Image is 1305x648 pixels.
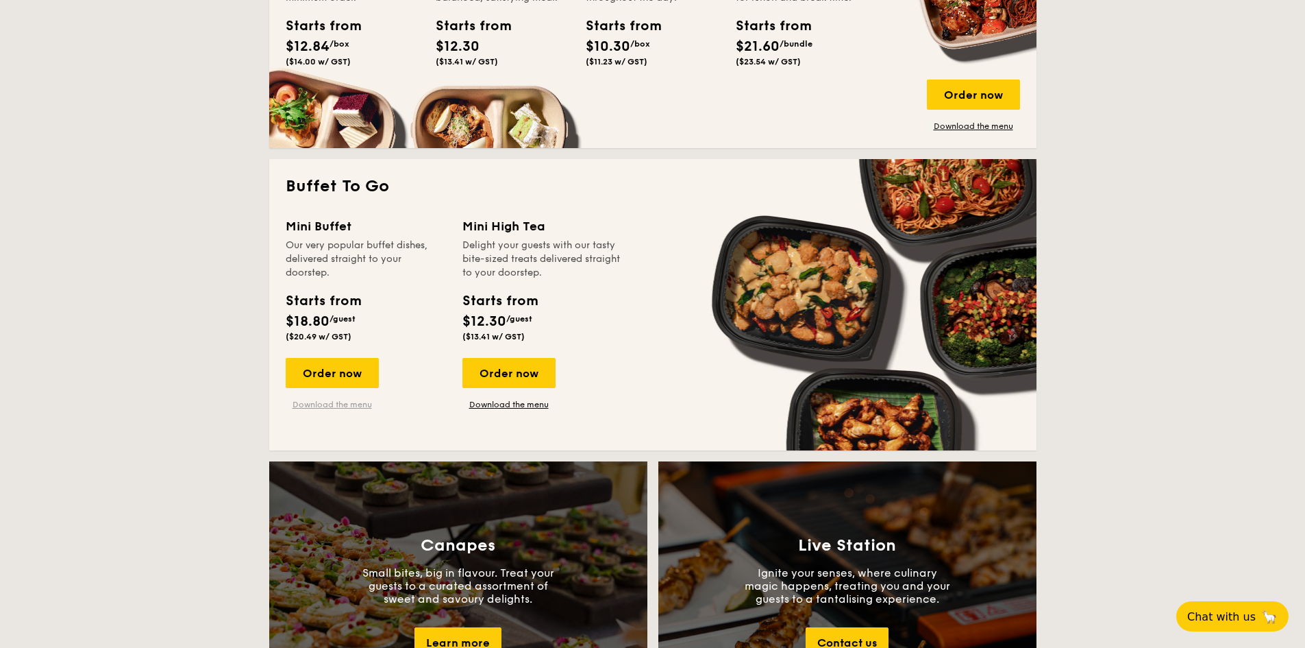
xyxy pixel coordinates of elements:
span: ($13.41 w/ GST) [462,332,525,341]
div: Starts from [286,291,360,311]
p: Small bites, big in flavour. Treat your guests to a curated assortment of sweet and savoury delig... [356,566,561,605]
div: Starts from [586,16,647,36]
span: $10.30 [586,38,630,55]
span: 🦙 [1261,609,1278,625]
span: ($13.41 w/ GST) [436,57,498,67]
span: $21.60 [736,38,780,55]
span: $12.30 [462,313,506,330]
h3: Live Station [798,536,896,555]
div: Order now [927,80,1020,110]
div: Starts from [436,16,497,36]
span: $18.80 [286,313,330,330]
span: /guest [506,314,532,324]
div: Mini High Tea [462,217,623,236]
span: /box [330,39,349,49]
span: /bundle [780,39,812,49]
h2: Buffet To Go [286,176,1020,197]
a: Download the menu [927,121,1020,132]
div: Our very popular buffet dishes, delivered straight to your doorstep. [286,239,446,280]
div: Starts from [286,16,347,36]
h3: Canapes [421,536,495,555]
span: $12.84 [286,38,330,55]
span: /box [630,39,650,49]
span: /guest [330,314,356,324]
span: ($14.00 w/ GST) [286,57,351,67]
p: Ignite your senses, where culinary magic happens, treating you and your guests to a tantalising e... [745,566,950,605]
div: Delight your guests with our tasty bite-sized treats delivered straight to your doorstep. [462,239,623,280]
div: Order now [286,358,379,388]
span: $12.30 [436,38,480,55]
div: Mini Buffet [286,217,446,236]
a: Download the menu [462,399,556,410]
button: Chat with us🦙 [1176,601,1289,632]
span: ($11.23 w/ GST) [586,57,647,67]
span: Chat with us [1187,610,1256,623]
div: Starts from [736,16,797,36]
div: Starts from [462,291,537,311]
span: ($20.49 w/ GST) [286,332,351,341]
div: Order now [462,358,556,388]
span: ($23.54 w/ GST) [736,57,801,67]
a: Download the menu [286,399,379,410]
